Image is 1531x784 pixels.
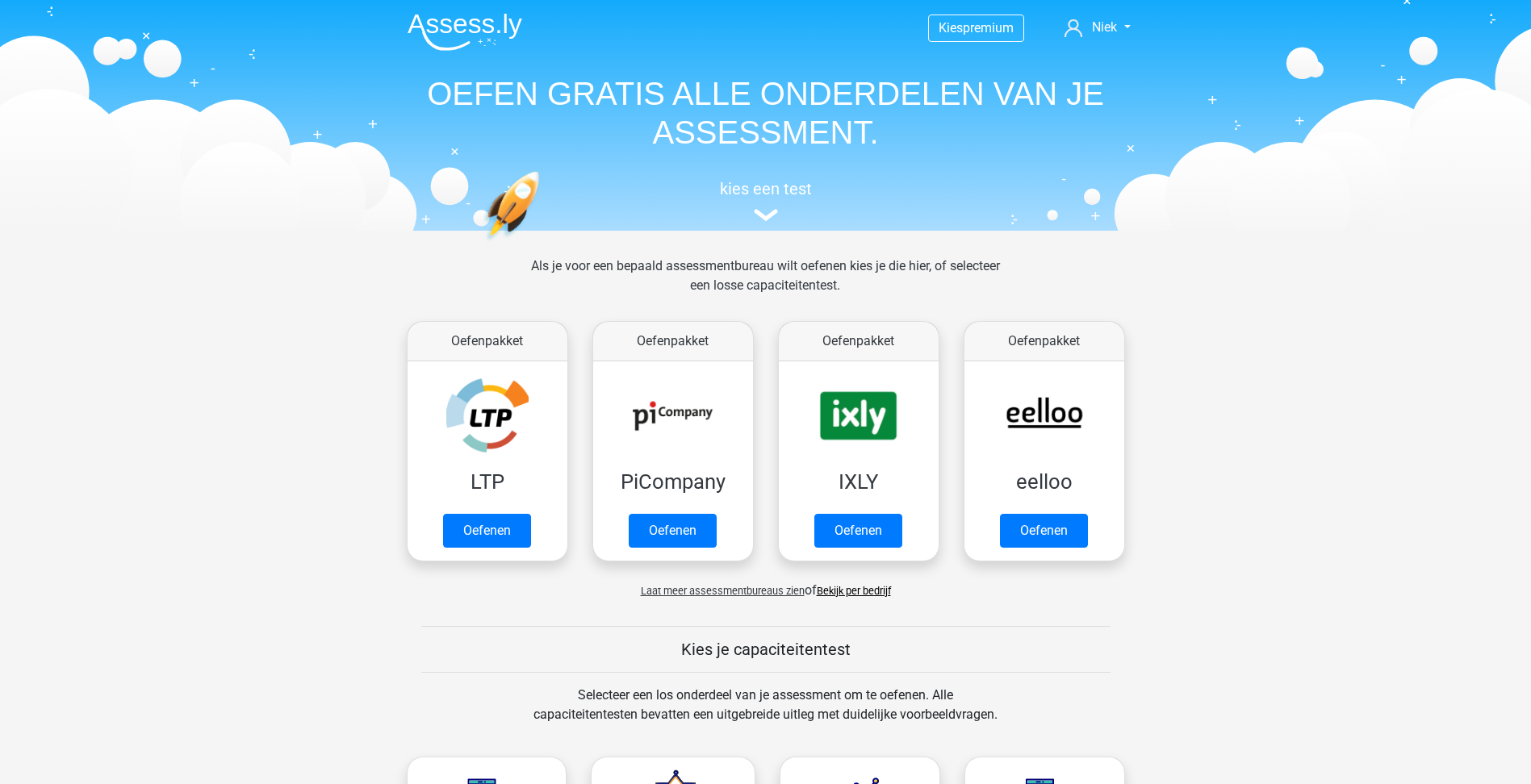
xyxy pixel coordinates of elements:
[1092,19,1117,35] span: Niek
[1000,514,1088,548] a: Oefenen
[518,686,1013,744] div: Selecteer een los onderdeel van je assessment om te oefenen. Alle capaciteitentesten bevatten een...
[395,179,1137,222] a: kies een test
[817,585,891,597] a: Bekijk per bedrijf
[408,13,522,51] img: Assessly
[518,256,1013,315] div: Als je voor een bepaald assessmentbureau wilt oefenen kies je die hier, of selecteer een losse ca...
[483,171,602,317] img: oefenen
[929,17,1023,39] a: Kiespremium
[629,514,717,548] a: Oefenen
[939,20,963,35] span: Kies
[395,568,1137,600] div: of
[963,20,1014,35] span: premium
[1058,18,1136,37] a: Niek
[641,585,805,597] span: Laat meer assessmentbureaus zien
[395,179,1137,198] h5: kies een test
[395,74,1137,152] h1: OEFEN GRATIS ALLE ONDERDELEN VAN JE ASSESSMENT.
[443,514,531,548] a: Oefenen
[754,209,778,221] img: assessment
[421,640,1111,659] h5: Kies je capaciteitentest
[814,514,902,548] a: Oefenen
